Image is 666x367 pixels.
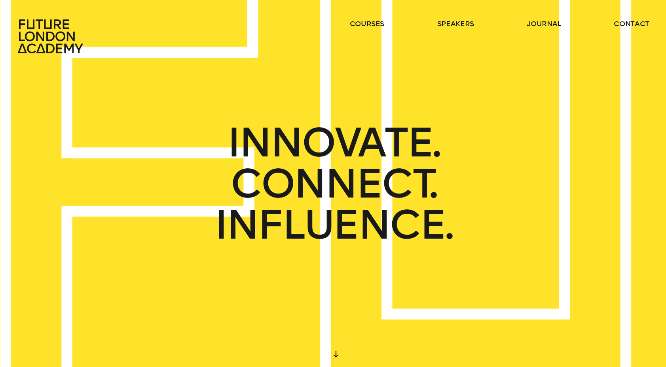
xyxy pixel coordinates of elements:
a: speakers [437,19,474,28]
a: courses [350,19,385,28]
span: INFLUENCE. [215,204,452,245]
span: CONNECT. [230,163,436,204]
span: INNOVATE. [227,122,438,163]
a: contact [614,19,649,28]
a: journal [527,19,561,28]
